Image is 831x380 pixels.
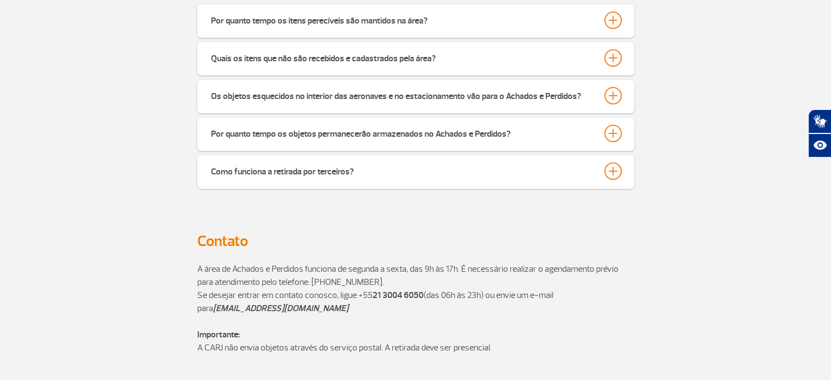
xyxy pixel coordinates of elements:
button: Quais os itens que não são recebidos e cadastrados pela área? [210,49,621,67]
div: Quais os itens que não são recebidos e cadastrados pela área? [211,49,436,65]
button: Como funciona a retirada por terceiros? [210,162,621,180]
strong: [EMAIL_ADDRESS][DOMAIN_NAME] [213,303,349,314]
div: Como funciona a retirada por terceiros? [211,162,354,178]
button: Abrir tradutor de língua de sinais. [808,109,831,133]
button: Por quanto tempo os itens perecíveis são mantidos na área? [210,11,621,30]
div: Por quanto tempo os objetos permanecerão armazenados no Achados e Perdidos? [211,125,511,140]
p: A área de Achados e Perdidos funciona de segunda a sexta, das 9h às 17h. É necessário realizar o ... [197,262,634,289]
button: Por quanto tempo os objetos permanecerão armazenados no Achados e Perdidos? [210,124,621,143]
div: Por quanto tempo os itens perecíveis são mantidos na área? [211,11,428,27]
div: Os objetos esquecidos no interior das aeronaves e no estacionamento vão para o Achados e Perdidos? [211,87,581,102]
strong: 21 3004 6050 [373,290,423,301]
h3: Contato [197,233,634,249]
button: Os objetos esquecidos no interior das aeronaves e no estacionamento vão para o Achados e Perdidos? [210,86,621,105]
div: Plugin de acessibilidade da Hand Talk. [808,109,831,157]
button: Abrir recursos assistivos. [808,133,831,157]
p: A CARJ não envia objetos através do serviço postal. A retirada deve ser presencial. [197,328,634,354]
strong: Importante: [197,329,240,340]
p: Se desejar entrar em contato conosco, ligue +55 (das 06h às 23h) ou envie um e-mail para [197,289,634,315]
